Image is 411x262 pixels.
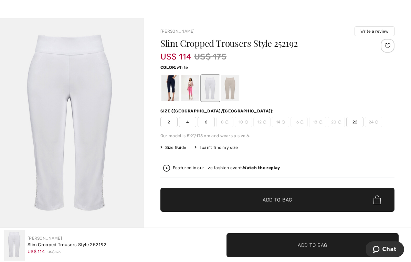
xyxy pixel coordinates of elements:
div: White [201,75,219,101]
a: [PERSON_NAME] [28,236,62,241]
span: Size Guide [160,144,186,151]
h1: Slim Cropped Trousers Style 252192 [160,39,356,48]
span: 6 [198,117,215,127]
span: 8 [216,117,233,127]
div: Bubble gum [181,75,199,101]
span: 2 [160,117,178,127]
button: Write a review [355,26,394,36]
div: Size ([GEOGRAPHIC_DATA]/[GEOGRAPHIC_DATA]): [160,108,275,114]
a: [PERSON_NAME] [160,29,195,34]
span: 12 [253,117,271,127]
img: ring-m.svg [245,120,248,124]
img: Slim Cropped Trousers Style 252192 [4,230,25,261]
img: Bag.svg [373,195,381,204]
span: 24 [365,117,382,127]
span: US$ 175 [194,51,226,63]
span: 14 [272,117,289,127]
img: ring-m.svg [282,120,285,124]
strong: Watch the replay [243,165,280,170]
span: 20 [328,117,345,127]
button: Add to Bag [160,188,394,212]
span: 4 [179,117,196,127]
span: 18 [309,117,326,127]
span: US$ 175 [48,250,61,255]
img: ring-m.svg [375,120,378,124]
span: US$ 114 [160,45,191,62]
span: 22 [346,117,363,127]
img: ring-m.svg [319,120,323,124]
span: US$ 114 [28,249,45,254]
span: Add to Bag [263,196,292,204]
img: ring-m.svg [225,120,229,124]
span: Add to Bag [298,241,327,249]
button: Add to Bag [226,233,399,257]
div: Moonstone [221,75,239,101]
div: Featured in our live fashion event. [173,166,280,170]
img: ring-m.svg [338,120,341,124]
div: I can't find my size [194,144,238,151]
img: ring-m.svg [263,120,266,124]
div: Our model is 5'9"/175 cm and wears a size 6. [160,133,394,139]
span: 16 [291,117,308,127]
div: Midnight Blue [161,75,179,101]
span: Color: [160,65,177,70]
div: Slim Cropped Trousers Style 252192 [28,241,106,248]
span: 10 [235,117,252,127]
span: White [177,65,188,70]
img: ring-m.svg [300,120,304,124]
img: Watch the replay [163,165,170,172]
iframe: Opens a widget where you can chat to one of our agents [366,241,404,259]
